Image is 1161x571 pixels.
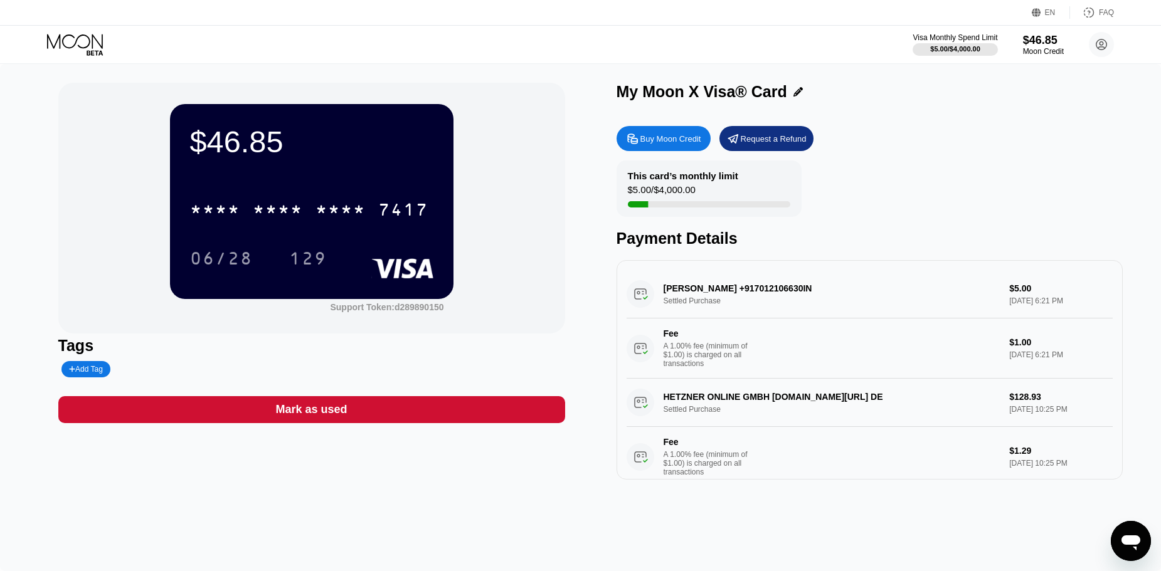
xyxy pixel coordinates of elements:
[378,201,428,221] div: 7417
[1099,8,1114,17] div: FAQ
[1009,350,1113,359] div: [DATE] 6:21 PM
[1070,6,1114,19] div: FAQ
[330,302,443,312] div: Support Token: d289890150
[190,124,433,159] div: $46.85
[58,337,565,355] div: Tags
[330,302,443,312] div: Support Token:d289890150
[190,250,253,270] div: 06/28
[719,126,814,151] div: Request a Refund
[664,437,751,447] div: Fee
[1023,34,1064,56] div: $46.85Moon Credit
[664,328,751,338] div: Fee
[1009,459,1113,468] div: [DATE] 10:25 PM
[1023,47,1064,56] div: Moon Credit
[1045,8,1056,17] div: EN
[69,365,103,374] div: Add Tag
[930,45,980,53] div: $5.00 / $4,000.00
[664,342,758,368] div: A 1.00% fee (minimum of $1.00) is charged on all transactions
[1111,521,1151,561] iframe: Button to launch messaging window
[58,396,565,423] div: Mark as used
[181,243,262,274] div: 06/28
[617,126,711,151] div: Buy Moon Credit
[1009,337,1113,347] div: $1.00
[628,170,738,181] div: This card’s monthly limit
[1009,446,1113,456] div: $1.29
[617,83,787,101] div: My Moon X Visa® Card
[627,318,1113,379] div: FeeA 1.00% fee (minimum of $1.00) is charged on all transactions$1.00[DATE] 6:21 PM
[640,134,701,144] div: Buy Moon Credit
[913,33,997,56] div: Visa Monthly Spend Limit$5.00/$4,000.00
[289,250,327,270] div: 129
[617,229,1123,248] div: Payment Details
[1023,34,1064,47] div: $46.85
[627,427,1113,487] div: FeeA 1.00% fee (minimum of $1.00) is charged on all transactions$1.29[DATE] 10:25 PM
[275,402,347,417] div: Mark as used
[664,450,758,476] div: A 1.00% fee (minimum of $1.00) is charged on all transactions
[628,184,696,201] div: $5.00 / $4,000.00
[1032,6,1070,19] div: EN
[741,134,807,144] div: Request a Refund
[913,33,997,42] div: Visa Monthly Spend Limit
[61,361,110,377] div: Add Tag
[280,243,336,274] div: 129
